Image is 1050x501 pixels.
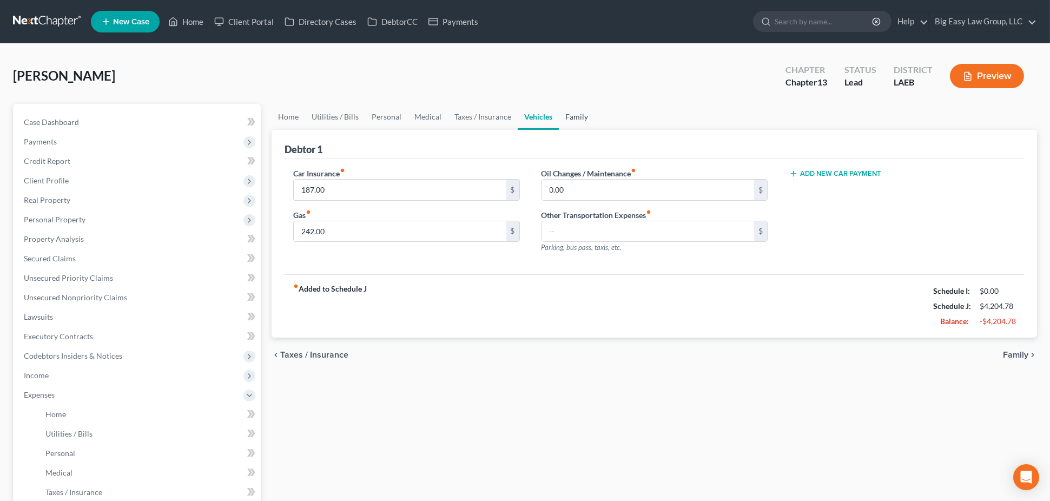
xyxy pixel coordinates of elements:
[24,234,84,243] span: Property Analysis
[754,180,767,200] div: $
[542,180,754,200] input: --
[785,64,827,76] div: Chapter
[506,180,519,200] div: $
[24,195,70,205] span: Real Property
[294,180,506,200] input: --
[24,293,127,302] span: Unsecured Nonpriority Claims
[518,104,559,130] a: Vehicles
[279,12,362,31] a: Directory Cases
[294,221,506,242] input: --
[506,221,519,242] div: $
[15,288,261,307] a: Unsecured Nonpriority Claims
[45,487,102,497] span: Taxes / Insurance
[423,12,484,31] a: Payments
[789,169,881,178] button: Add New Car Payment
[448,104,518,130] a: Taxes / Insurance
[340,168,345,173] i: fiber_manual_record
[15,113,261,132] a: Case Dashboard
[306,209,311,215] i: fiber_manual_record
[646,209,652,215] i: fiber_manual_record
[305,104,365,130] a: Utilities / Bills
[293,209,311,221] label: Gas
[844,64,876,76] div: Status
[980,286,1015,296] div: $0.00
[24,137,57,146] span: Payments
[24,254,76,263] span: Secured Claims
[209,12,279,31] a: Client Portal
[980,316,1015,327] div: -$4,204.78
[559,104,595,130] a: Family
[24,332,93,341] span: Executory Contracts
[45,429,93,438] span: Utilities / Bills
[15,327,261,346] a: Executory Contracts
[894,64,933,76] div: District
[24,215,85,224] span: Personal Property
[1028,351,1037,359] i: chevron_right
[1013,464,1039,490] div: Open Intercom Messenger
[113,18,149,26] span: New Case
[365,104,408,130] a: Personal
[45,468,72,477] span: Medical
[1003,351,1028,359] span: Family
[362,12,423,31] a: DebtorCC
[24,351,122,360] span: Codebtors Insiders & Notices
[293,284,367,329] strong: Added to Schedule J
[754,221,767,242] div: $
[15,307,261,327] a: Lawsuits
[37,463,261,483] a: Medical
[272,104,305,130] a: Home
[940,317,969,326] strong: Balance:
[272,351,348,359] button: chevron_left Taxes / Insurance
[293,284,299,289] i: fiber_manual_record
[929,12,1036,31] a: Big Easy Law Group, LLC
[280,351,348,359] span: Taxes / Insurance
[775,11,874,31] input: Search by name...
[15,151,261,171] a: Credit Report
[15,229,261,249] a: Property Analysis
[15,249,261,268] a: Secured Claims
[37,405,261,424] a: Home
[15,268,261,288] a: Unsecured Priority Claims
[24,273,113,282] span: Unsecured Priority Claims
[24,176,69,185] span: Client Profile
[24,156,70,166] span: Credit Report
[933,286,970,295] strong: Schedule I:
[541,168,637,179] label: Oil Changes / Maintenance
[541,243,622,252] span: Parking, bus pass, taxis, etc.
[272,351,280,359] i: chevron_left
[408,104,448,130] a: Medical
[785,76,827,89] div: Chapter
[24,117,79,127] span: Case Dashboard
[541,209,652,221] label: Other Transportation Expenses
[293,168,345,179] label: Car Insurance
[163,12,209,31] a: Home
[24,371,49,380] span: Income
[542,221,754,242] input: --
[950,64,1024,88] button: Preview
[45,449,75,458] span: Personal
[631,168,637,173] i: fiber_manual_record
[45,410,66,419] span: Home
[24,390,55,399] span: Expenses
[24,312,53,321] span: Lawsuits
[980,301,1015,312] div: $4,204.78
[1003,351,1037,359] button: Family chevron_right
[844,76,876,89] div: Lead
[894,76,933,89] div: LAEB
[37,444,261,463] a: Personal
[817,77,827,87] span: 13
[285,143,322,156] div: Debtor 1
[13,68,115,83] span: [PERSON_NAME]
[933,301,971,311] strong: Schedule J:
[37,424,261,444] a: Utilities / Bills
[892,12,928,31] a: Help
